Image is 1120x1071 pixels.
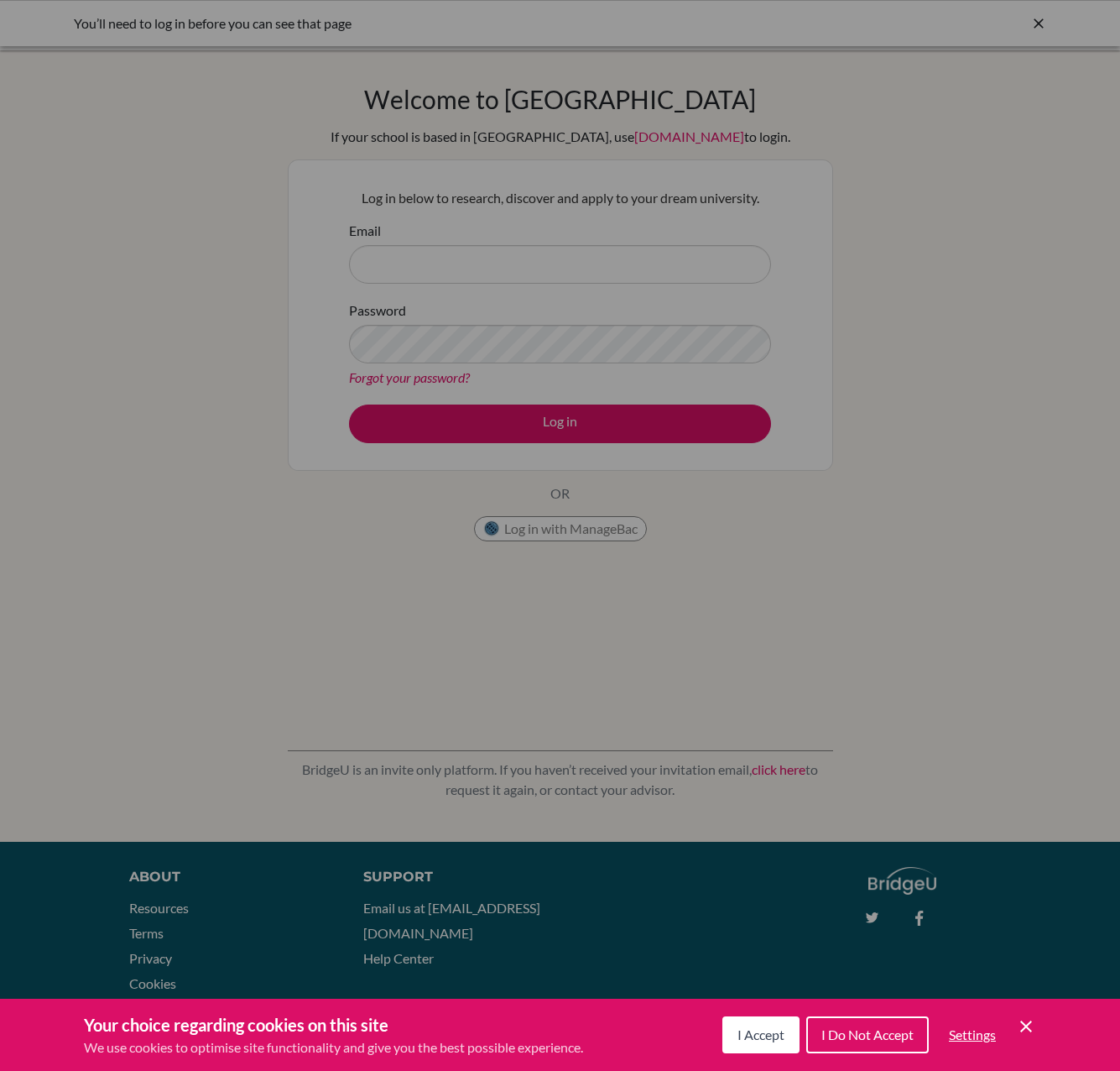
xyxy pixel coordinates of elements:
span: I Do Not Accept [821,1027,914,1042]
button: I Do Not Accept [806,1016,929,1053]
span: I Accept [737,1027,784,1042]
p: We use cookies to optimise site functionality and give you the best possible experience. [84,1037,583,1058]
button: I Accept [722,1016,800,1053]
span: Settings [949,1027,996,1042]
button: Save and close [1016,1016,1036,1037]
h3: Your choice regarding cookies on this site [84,1012,583,1037]
button: Settings [935,1018,1009,1052]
